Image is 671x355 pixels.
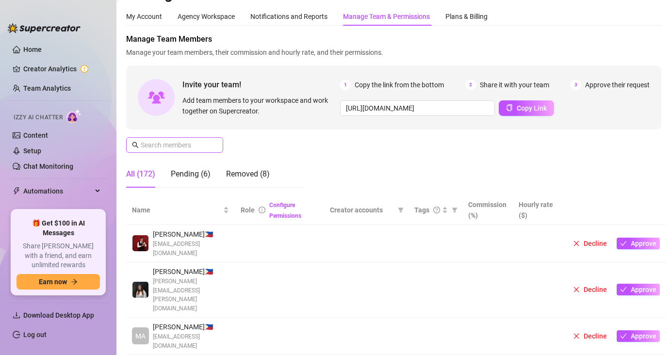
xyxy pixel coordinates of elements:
[620,240,627,247] span: check
[573,333,580,339] span: close
[585,80,650,90] span: Approve their request
[171,168,211,180] div: Pending (6)
[584,286,607,293] span: Decline
[499,100,554,116] button: Copy Link
[14,113,63,122] span: Izzy AI Chatter
[153,266,229,277] span: [PERSON_NAME] 🇵🇭
[462,195,513,225] th: Commission (%)
[153,322,229,332] span: [PERSON_NAME] 🇵🇭
[445,11,488,22] div: Plans & Billing
[620,286,627,293] span: check
[398,207,404,213] span: filter
[569,238,611,249] button: Decline
[569,284,611,295] button: Decline
[617,238,660,249] button: Approve
[506,104,513,111] span: copy
[226,168,270,180] div: Removed (8)
[631,286,656,293] span: Approve
[132,142,139,148] span: search
[620,333,627,339] span: check
[16,219,100,238] span: 🎁 Get $100 in AI Messages
[132,282,148,298] img: Rejane Mae Lanuza
[16,274,100,290] button: Earn nowarrow-right
[631,240,656,247] span: Approve
[571,80,581,90] span: 3
[23,84,71,92] a: Team Analytics
[153,277,229,313] span: [PERSON_NAME][EMAIL_ADDRESS][PERSON_NAME][DOMAIN_NAME]
[584,240,607,247] span: Decline
[23,331,47,339] a: Log out
[569,330,611,342] button: Decline
[269,202,301,219] a: Configure Permissions
[126,195,235,225] th: Name
[8,23,81,33] img: logo-BBDzfeDw.svg
[16,242,100,270] span: Share [PERSON_NAME] with a friend, and earn unlimited rewards
[126,47,661,58] span: Manage your team members, their commission and hourly rate, and their permissions.
[584,332,607,340] span: Decline
[182,95,336,116] span: Add team members to your workspace and work together on Supercreator.
[452,207,458,213] span: filter
[617,284,660,295] button: Approve
[66,109,82,123] img: AI Chatter
[23,61,101,77] a: Creator Analytics exclamation-circle
[182,79,340,91] span: Invite your team!
[23,46,42,53] a: Home
[480,80,549,90] span: Share it with your team
[126,168,155,180] div: All (172)
[23,183,92,199] span: Automations
[153,229,229,240] span: [PERSON_NAME] 🇵🇭
[13,311,20,319] span: download
[135,331,146,341] span: MA
[617,330,660,342] button: Approve
[631,332,656,340] span: Approve
[23,203,92,218] span: Chat Copilot
[23,162,73,170] a: Chat Monitoring
[23,147,41,155] a: Setup
[126,33,661,45] span: Manage Team Members
[396,203,406,217] span: filter
[450,203,459,217] span: filter
[23,311,94,319] span: Download Desktop App
[340,80,351,90] span: 1
[71,278,78,285] span: arrow-right
[259,207,265,213] span: info-circle
[343,11,430,22] div: Manage Team & Permissions
[178,11,235,22] div: Agency Workspace
[132,205,221,215] span: Name
[250,11,327,22] div: Notifications and Reports
[513,195,563,225] th: Hourly rate ($)
[241,206,255,214] span: Role
[330,205,394,215] span: Creator accounts
[153,240,229,258] span: [EMAIL_ADDRESS][DOMAIN_NAME]
[126,11,162,22] div: My Account
[573,240,580,247] span: close
[141,140,210,150] input: Search members
[23,131,48,139] a: Content
[465,80,476,90] span: 2
[132,235,148,251] img: Hanz Balistoy
[573,286,580,293] span: close
[39,278,67,286] span: Earn now
[355,80,444,90] span: Copy the link from the bottom
[414,205,429,215] span: Tags
[517,104,547,112] span: Copy Link
[153,332,229,351] span: [EMAIL_ADDRESS][DOMAIN_NAME]
[433,207,440,213] span: question-circle
[13,187,20,195] span: thunderbolt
